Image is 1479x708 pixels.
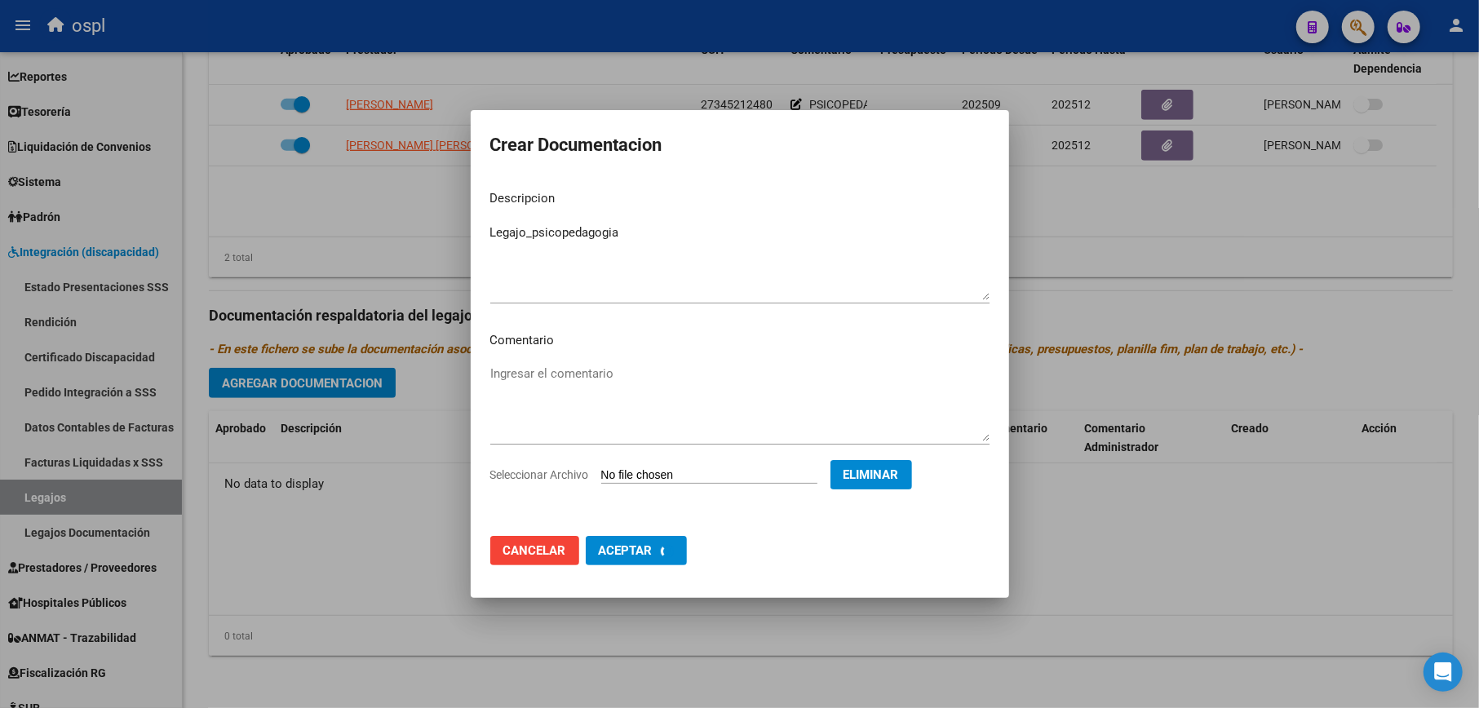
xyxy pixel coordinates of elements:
[830,460,912,489] button: Eliminar
[1424,653,1463,692] div: Open Intercom Messenger
[503,543,566,558] span: Cancelar
[490,189,990,208] p: Descripcion
[599,543,653,558] span: Aceptar
[490,468,589,481] span: Seleccionar Archivo
[586,536,687,565] button: Aceptar
[490,536,579,565] button: Cancelar
[844,467,899,482] span: Eliminar
[490,331,990,350] p: Comentario
[490,130,990,161] h2: Crear Documentacion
